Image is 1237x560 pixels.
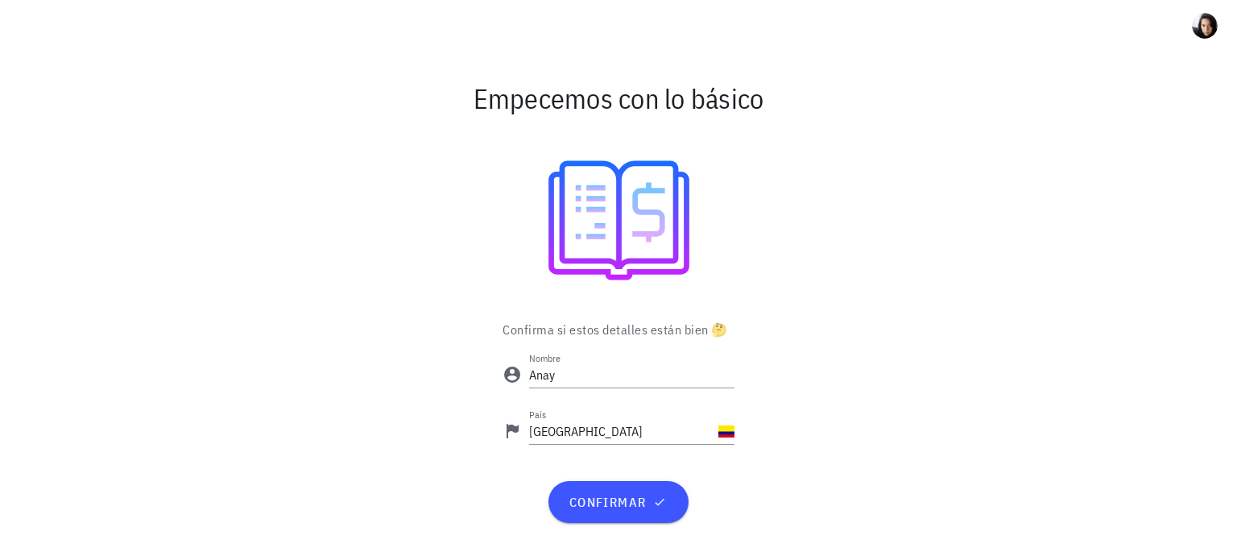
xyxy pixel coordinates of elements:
[1192,13,1218,39] div: avatar
[142,73,1096,124] div: Empecemos con lo básico
[529,409,546,421] label: País
[529,352,561,364] label: Nombre
[568,494,668,510] span: confirmar
[503,320,734,339] p: Confirma si estos detalles están bien 🤔
[718,423,734,439] div: CO-icon
[548,481,688,523] button: confirmar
